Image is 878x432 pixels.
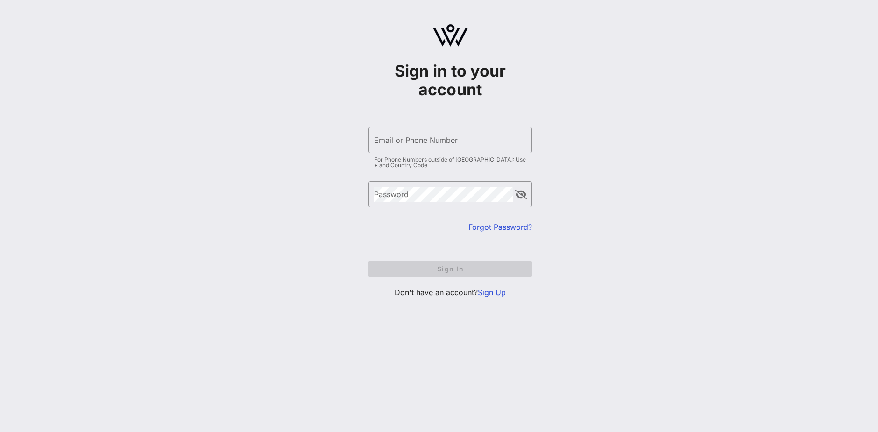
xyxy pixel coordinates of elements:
a: Forgot Password? [468,222,532,232]
div: For Phone Numbers outside of [GEOGRAPHIC_DATA]: Use + and Country Code [374,157,526,168]
h1: Sign in to your account [368,62,532,99]
img: logo.svg [433,24,468,47]
a: Sign Up [478,288,506,297]
p: Don't have an account? [368,287,532,298]
button: append icon [515,190,527,199]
